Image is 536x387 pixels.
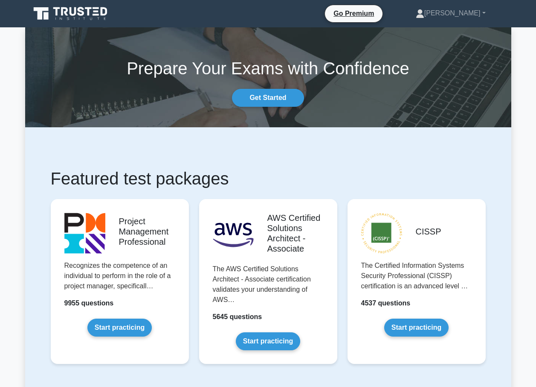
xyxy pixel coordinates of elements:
a: Start practicing [236,332,300,350]
a: Start practicing [384,319,449,337]
a: Get Started [232,89,304,107]
a: [PERSON_NAME] [395,5,506,22]
h1: Featured test packages [51,168,486,189]
h1: Prepare Your Exams with Confidence [25,58,511,79]
a: Go Premium [328,8,379,19]
a: Start practicing [87,319,152,337]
